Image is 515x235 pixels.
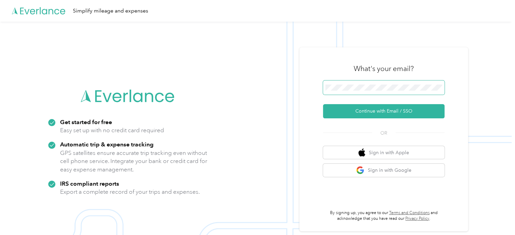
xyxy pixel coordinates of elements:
[358,148,365,157] img: apple logo
[60,118,112,125] strong: Get started for free
[60,188,200,196] p: Export a complete record of your trips and expenses.
[356,166,364,174] img: google logo
[372,130,396,137] span: OR
[323,210,444,222] p: By signing up, you agree to our and acknowledge that you have read our .
[60,149,208,174] p: GPS satellites ensure accurate trip tracking even without cell phone service. Integrate your bank...
[323,146,444,159] button: apple logoSign in with Apple
[323,104,444,118] button: Continue with Email / SSO
[60,126,164,135] p: Easy set up with no credit card required
[354,64,414,73] h3: What's your email?
[405,216,429,221] a: Privacy Policy
[389,210,430,215] a: Terms and Conditions
[60,180,119,187] strong: IRS compliant reports
[60,141,154,148] strong: Automatic trip & expense tracking
[323,164,444,177] button: google logoSign in with Google
[73,7,148,15] div: Simplify mileage and expenses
